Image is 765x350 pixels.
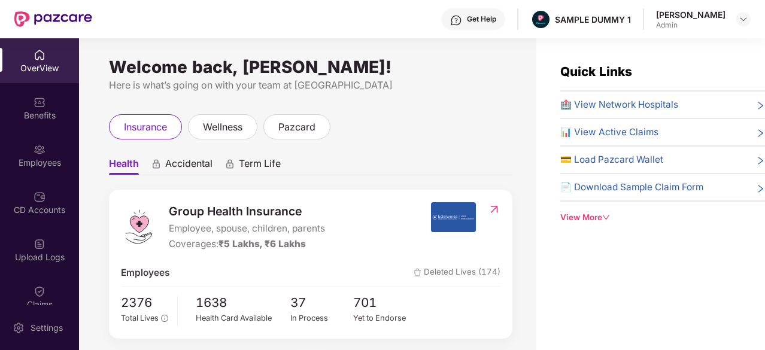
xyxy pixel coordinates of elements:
[121,266,169,280] span: Employees
[467,14,496,24] div: Get Help
[756,100,765,112] span: right
[602,214,610,221] span: down
[13,322,25,334] img: svg+xml;base64,PHN2ZyBpZD0iU2V0dGluZy0yMHgyMCIgeG1sbnM9Imh0dHA6Ly93d3cudzMub3JnLzIwMDAvc3ZnIiB3aW...
[218,238,306,249] span: ₹5 Lakhs, ₹6 Lakhs
[203,120,242,135] span: wellness
[169,202,325,220] span: Group Health Insurance
[34,191,45,203] img: svg+xml;base64,PHN2ZyBpZD0iQ0RfQWNjb3VudHMiIGRhdGEtbmFtZT0iQ0QgQWNjb3VudHMiIHhtbG5zPSJodHRwOi8vd3...
[414,266,500,280] span: Deleted Lives (174)
[109,62,512,72] div: Welcome back, [PERSON_NAME]!
[169,221,325,236] span: Employee, spouse, children, parents
[121,293,168,313] span: 2376
[756,155,765,167] span: right
[431,202,476,232] img: insurerIcon
[239,157,281,175] span: Term Life
[450,14,462,26] img: svg+xml;base64,PHN2ZyBpZD0iSGVscC0zMngzMiIgeG1sbnM9Imh0dHA6Ly93d3cudzMub3JnLzIwMDAvc3ZnIiB3aWR0aD...
[161,315,168,321] span: info-circle
[196,312,290,324] div: Health Card Available
[196,293,290,313] span: 1638
[560,125,658,139] span: 📊 View Active Claims
[560,211,765,224] div: View More
[756,127,765,139] span: right
[290,312,354,324] div: In Process
[151,159,162,169] div: animation
[34,49,45,61] img: svg+xml;base64,PHN2ZyBpZD0iSG9tZSIgeG1sbnM9Imh0dHA6Ly93d3cudzMub3JnLzIwMDAvc3ZnIiB3aWR0aD0iMjAiIG...
[656,9,725,20] div: [PERSON_NAME]
[124,120,167,135] span: insurance
[34,238,45,250] img: svg+xml;base64,PHN2ZyBpZD0iVXBsb2FkX0xvZ3MiIGRhdGEtbmFtZT0iVXBsb2FkIExvZ3MiIHhtbG5zPSJodHRwOi8vd3...
[14,11,92,27] img: New Pazcare Logo
[34,285,45,297] img: svg+xml;base64,PHN2ZyBpZD0iQ2xhaW0iIHhtbG5zPSJodHRwOi8vd3d3LnczLm9yZy8yMDAwL3N2ZyIgd2lkdGg9IjIwIi...
[488,203,500,215] img: RedirectIcon
[353,312,417,324] div: Yet to Endorse
[532,11,550,28] img: Pazcare_Alternative_logo-01-01.png
[756,182,765,194] span: right
[121,209,157,245] img: logo
[739,14,748,24] img: svg+xml;base64,PHN2ZyBpZD0iRHJvcGRvd24tMzJ4MzIiIHhtbG5zPSJodHRwOi8vd3d3LnczLm9yZy8yMDAwL3N2ZyIgd2...
[560,153,663,167] span: 💳 Load Pazcard Wallet
[560,64,632,79] span: Quick Links
[224,159,235,169] div: animation
[109,78,512,93] div: Here is what’s going on with your team at [GEOGRAPHIC_DATA]
[165,157,212,175] span: Accidental
[109,157,139,175] span: Health
[560,180,703,194] span: 📄 Download Sample Claim Form
[34,96,45,108] img: svg+xml;base64,PHN2ZyBpZD0iQmVuZWZpdHMiIHhtbG5zPSJodHRwOi8vd3d3LnczLm9yZy8yMDAwL3N2ZyIgd2lkdGg9Ij...
[121,314,159,322] span: Total Lives
[27,322,66,334] div: Settings
[169,237,325,251] div: Coverages:
[34,144,45,156] img: svg+xml;base64,PHN2ZyBpZD0iRW1wbG95ZWVzIiB4bWxucz0iaHR0cDovL3d3dy53My5vcmcvMjAwMC9zdmciIHdpZHRoPS...
[656,20,725,30] div: Admin
[555,14,631,25] div: SAMPLE DUMMY 1
[414,269,421,276] img: deleteIcon
[353,293,417,313] span: 701
[278,120,315,135] span: pazcard
[560,98,678,112] span: 🏥 View Network Hospitals
[290,293,354,313] span: 37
